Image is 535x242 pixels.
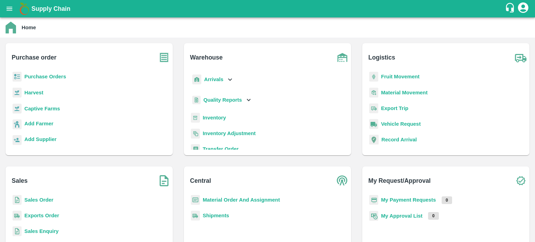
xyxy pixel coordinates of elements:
[191,144,200,154] img: whTransfer
[381,197,436,203] a: My Payment Requests
[24,228,59,234] a: Sales Enquiry
[369,53,395,62] b: Logistics
[505,2,517,15] div: customer-support
[191,128,200,139] img: inventory
[381,90,428,95] a: Material Movement
[203,146,239,152] a: Transfer Order
[191,113,200,123] img: whInventory
[192,96,201,104] img: qualityReport
[1,1,17,17] button: open drawer
[381,121,421,127] a: Vehicle Request
[13,135,22,145] img: supplier
[381,106,408,111] a: Export Trip
[191,93,253,107] div: Quality Reports
[22,25,36,30] b: Home
[24,120,53,129] a: Add Farmer
[369,103,378,114] img: delivery
[203,213,229,218] a: Shipments
[512,172,529,189] img: check
[191,211,200,221] img: shipments
[6,22,16,33] img: home
[381,137,417,142] a: Record Arrival
[203,131,256,136] a: Inventory Adjustment
[190,176,211,186] b: Central
[24,136,56,142] b: Add Supplier
[155,49,173,66] img: purchase
[191,72,234,87] div: Arrivals
[369,211,378,221] img: approval
[517,1,529,16] div: account of current user
[13,211,22,221] img: shipments
[190,53,223,62] b: Warehouse
[24,197,53,203] a: Sales Order
[31,4,505,14] a: Supply Chain
[24,135,56,145] a: Add Supplier
[442,196,452,204] p: 0
[155,172,173,189] img: soSales
[12,53,56,62] b: Purchase order
[13,195,22,205] img: sales
[369,119,378,129] img: vehicle
[31,5,70,12] b: Supply Chain
[24,90,43,95] a: Harvest
[12,176,28,186] b: Sales
[369,176,431,186] b: My Request/Approval
[13,72,22,82] img: reciept
[13,226,22,236] img: sales
[24,213,59,218] a: Exports Order
[24,106,60,111] a: Captive Farms
[204,77,223,82] b: Arrivals
[203,197,280,203] a: Material Order And Assignment
[24,121,53,126] b: Add Farmer
[191,195,200,205] img: centralMaterial
[334,49,351,66] img: warehouse
[24,74,66,79] a: Purchase Orders
[428,212,439,220] p: 0
[203,97,242,103] b: Quality Reports
[369,195,378,205] img: payment
[192,75,201,85] img: whArrival
[203,115,226,120] a: Inventory
[369,87,378,98] img: material
[381,74,420,79] a: Fruit Movement
[13,87,22,98] img: harvest
[369,135,379,145] img: recordArrival
[17,2,31,16] img: logo
[381,213,422,219] a: My Approval List
[369,72,378,82] img: fruit
[512,49,529,66] img: truck
[13,119,22,130] img: farmer
[13,103,22,114] img: harvest
[334,172,351,189] img: central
